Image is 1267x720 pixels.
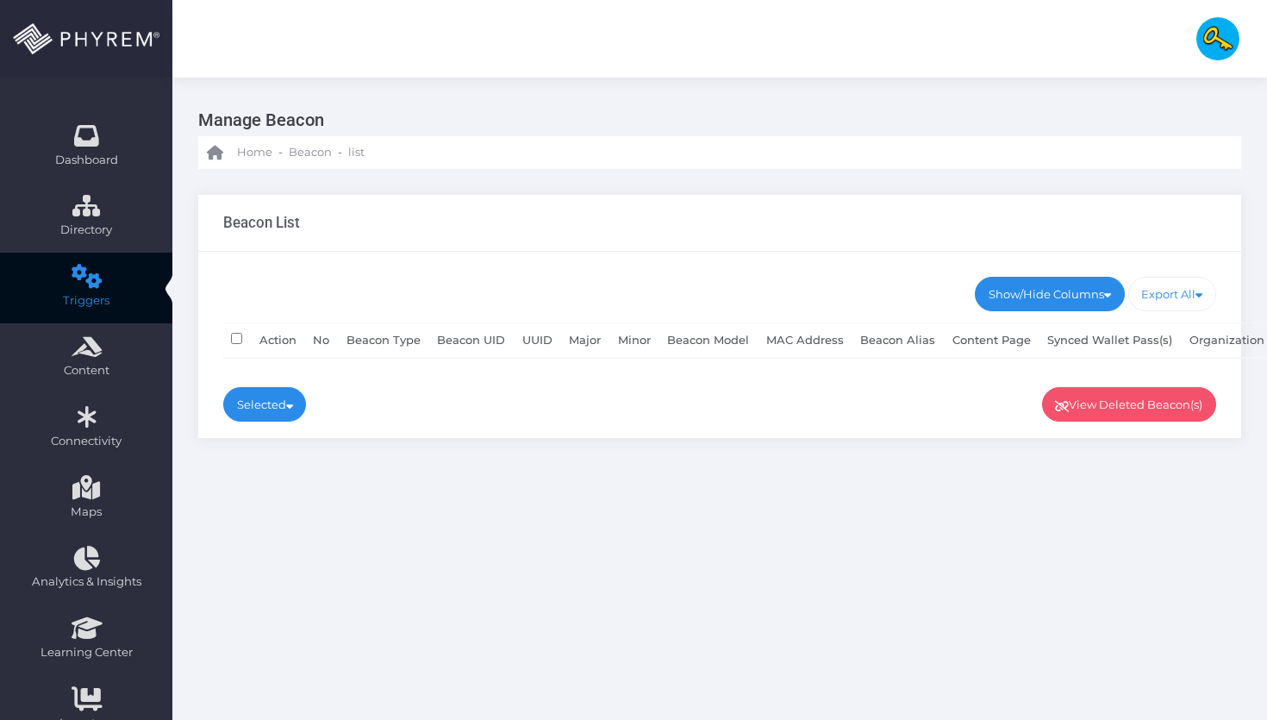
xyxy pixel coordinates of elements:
[276,144,285,161] li: -
[237,144,272,161] span: Home
[55,152,118,169] span: Dashboard
[71,504,102,521] span: Maps
[11,292,161,310] span: Triggers
[758,322,852,358] th: MAC Address
[429,322,515,358] th: Beacon UID
[335,144,345,161] li: -
[251,322,305,358] th: Action
[11,222,161,239] span: Directory
[338,322,429,358] th: Beacon Type
[11,573,161,591] span: Analytics & Insights
[609,322,659,358] th: Minor
[11,644,161,661] span: Learning Center
[514,322,561,358] th: UUID
[289,136,332,169] a: Beacon
[561,322,610,358] th: Major
[11,433,161,450] span: Connectivity
[975,277,1125,311] a: Show/Hide Columns
[1039,322,1182,358] th: Synced Wallet Pass(s)
[305,322,339,358] th: No
[348,136,365,169] a: list
[1128,277,1217,311] a: Export All
[223,387,307,422] a: Selected
[223,214,300,231] h3: Beacon List
[659,322,758,358] th: Beacon Model
[1042,387,1217,422] a: View Deleted Beacon(s)
[944,322,1039,358] th: Content Page
[289,144,332,161] span: Beacon
[348,144,365,161] span: list
[852,322,945,358] th: Beacon Alias
[11,362,161,379] span: Content
[198,103,1228,136] h3: Manage Beacon
[207,136,272,169] a: Home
